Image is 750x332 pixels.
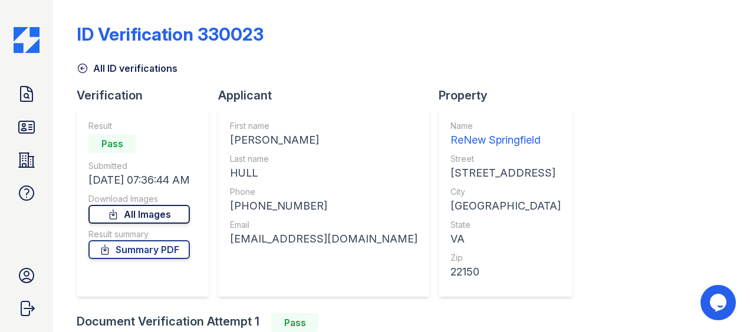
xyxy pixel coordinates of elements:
[230,132,417,148] div: [PERSON_NAME]
[230,120,417,132] div: First name
[230,231,417,247] div: [EMAIL_ADDRESS][DOMAIN_NAME]
[271,313,318,332] div: Pass
[88,240,190,259] a: Summary PDF
[450,252,561,264] div: Zip
[88,172,190,188] div: [DATE] 07:36:44 AM
[88,160,190,172] div: Submitted
[77,313,582,332] div: Document Verification Attempt 1
[450,165,561,181] div: [STREET_ADDRESS]
[88,228,190,240] div: Result summary
[450,198,561,214] div: [GEOGRAPHIC_DATA]
[450,264,561,280] div: 22150
[77,87,218,104] div: Verification
[88,134,136,153] div: Pass
[450,120,561,148] a: Name ReNew Springfield
[88,205,190,224] a: All Images
[230,198,417,214] div: [PHONE_NUMBER]
[230,186,417,198] div: Phone
[230,165,417,181] div: HULL
[450,120,561,132] div: Name
[88,120,190,132] div: Result
[450,231,561,247] div: VA
[77,24,264,45] div: ID Verification 330023
[230,153,417,165] div: Last name
[450,132,561,148] div: ReNew Springfield
[450,186,561,198] div: City
[218,87,439,104] div: Applicant
[230,219,417,231] div: Email
[700,285,738,320] iframe: chat widget
[450,153,561,165] div: Street
[14,27,40,53] img: CE_Icon_Blue-c292c112584629df590d857e76928e9f676e5b41ef8f769ba2f05ee15b207248.png
[88,193,190,205] div: Download Images
[439,87,582,104] div: Property
[77,61,177,75] a: All ID verifications
[450,219,561,231] div: State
